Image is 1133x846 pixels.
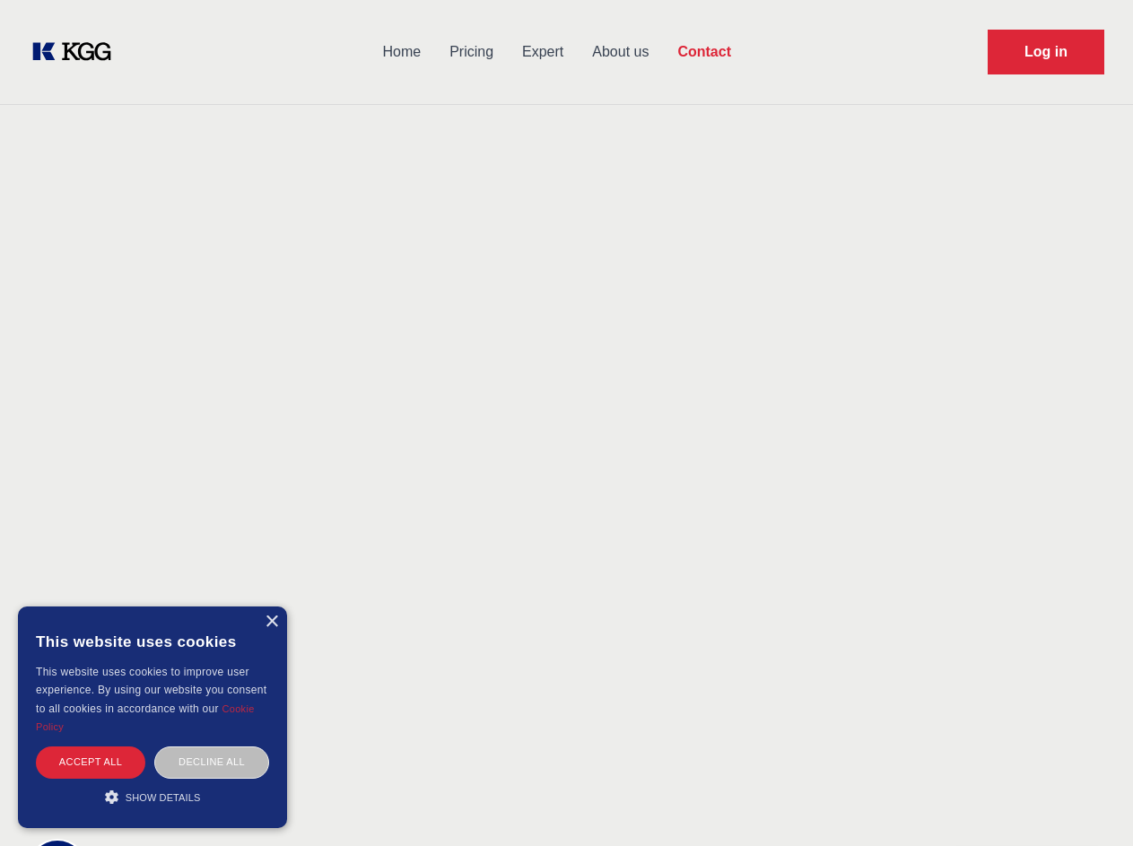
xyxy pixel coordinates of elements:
div: Show details [36,788,269,806]
iframe: Chat Widget [1043,760,1133,846]
a: Request Demo [988,30,1104,74]
div: Close [265,615,278,629]
div: This website uses cookies [36,620,269,663]
a: Pricing [435,29,508,75]
div: Accept all [36,746,145,778]
span: Show details [126,792,201,803]
span: This website uses cookies to improve user experience. By using our website you consent to all coo... [36,666,266,715]
div: Decline all [154,746,269,778]
a: About us [578,29,663,75]
a: Expert [508,29,578,75]
a: Home [368,29,435,75]
a: KOL Knowledge Platform: Talk to Key External Experts (KEE) [29,38,126,66]
a: Cookie Policy [36,703,255,732]
a: Contact [663,29,745,75]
